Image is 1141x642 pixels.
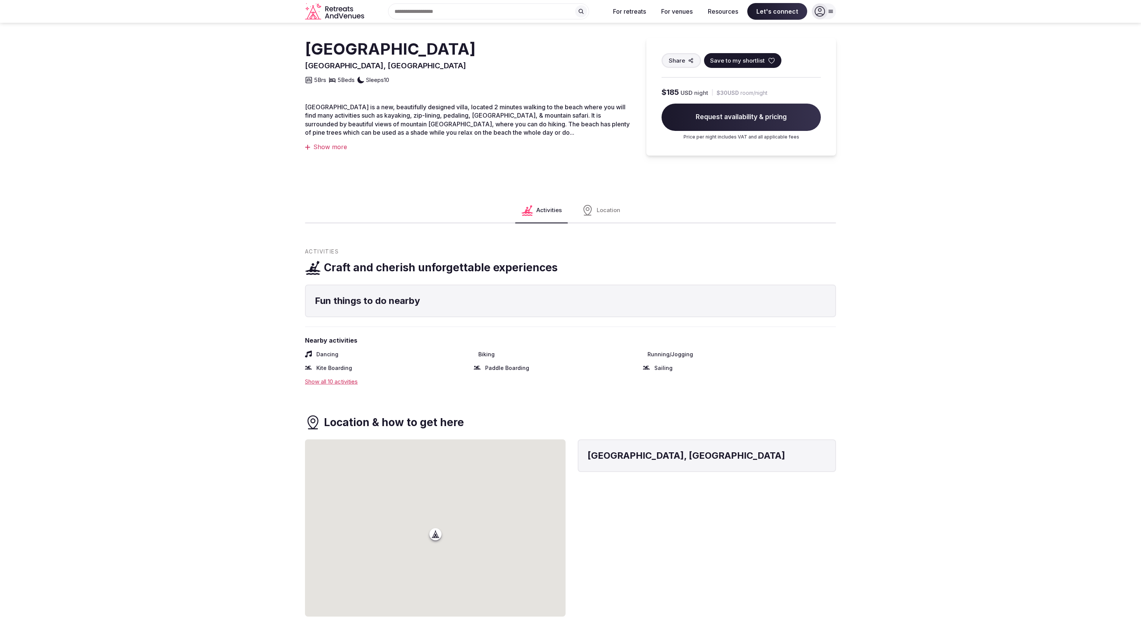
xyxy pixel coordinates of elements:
[316,351,338,358] span: Dancing
[694,89,708,97] span: night
[305,103,630,136] span: [GEOGRAPHIC_DATA] is a new, beautifully designed villa, located 2 minutes walking to the beach wh...
[305,143,631,151] div: Show more
[485,364,529,372] span: Paddle Boarding
[314,76,326,84] span: 5 Brs
[662,104,821,131] span: Request availability & pricing
[305,248,339,255] span: Activities
[702,3,744,20] button: Resources
[704,53,781,68] button: Save to my shortlist
[305,336,836,345] span: Nearby activities
[717,89,739,97] span: $30 USD
[305,61,466,70] span: [GEOGRAPHIC_DATA], [GEOGRAPHIC_DATA]
[747,3,807,20] span: Let's connect
[305,38,476,60] h2: [GEOGRAPHIC_DATA]
[654,364,673,372] span: Sailing
[588,449,826,462] h4: [GEOGRAPHIC_DATA], [GEOGRAPHIC_DATA]
[315,294,826,307] h4: Fun things to do nearby
[536,206,562,214] span: Activities
[338,76,355,84] span: 5 Beds
[648,351,693,358] span: Running/Jogging
[681,89,693,97] span: USD
[711,88,714,96] div: |
[662,87,679,98] span: $185
[597,206,620,214] span: Location
[305,3,366,20] a: Visit the homepage
[607,3,652,20] button: For retreats
[662,134,821,140] p: Price per night includes VAT and all applicable fees
[478,351,495,358] span: Biking
[662,53,701,68] button: Share
[366,76,389,84] span: Sleeps 10
[305,378,836,386] div: Show all 10 activities
[740,89,767,97] span: room/night
[305,3,366,20] svg: Retreats and Venues company logo
[669,57,685,65] span: Share
[324,415,464,430] h3: Location & how to get here
[655,3,699,20] button: For venues
[324,260,558,275] h3: Craft and cherish unforgettable experiences
[316,364,352,372] span: Kite Boarding
[710,57,765,65] span: Save to my shortlist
